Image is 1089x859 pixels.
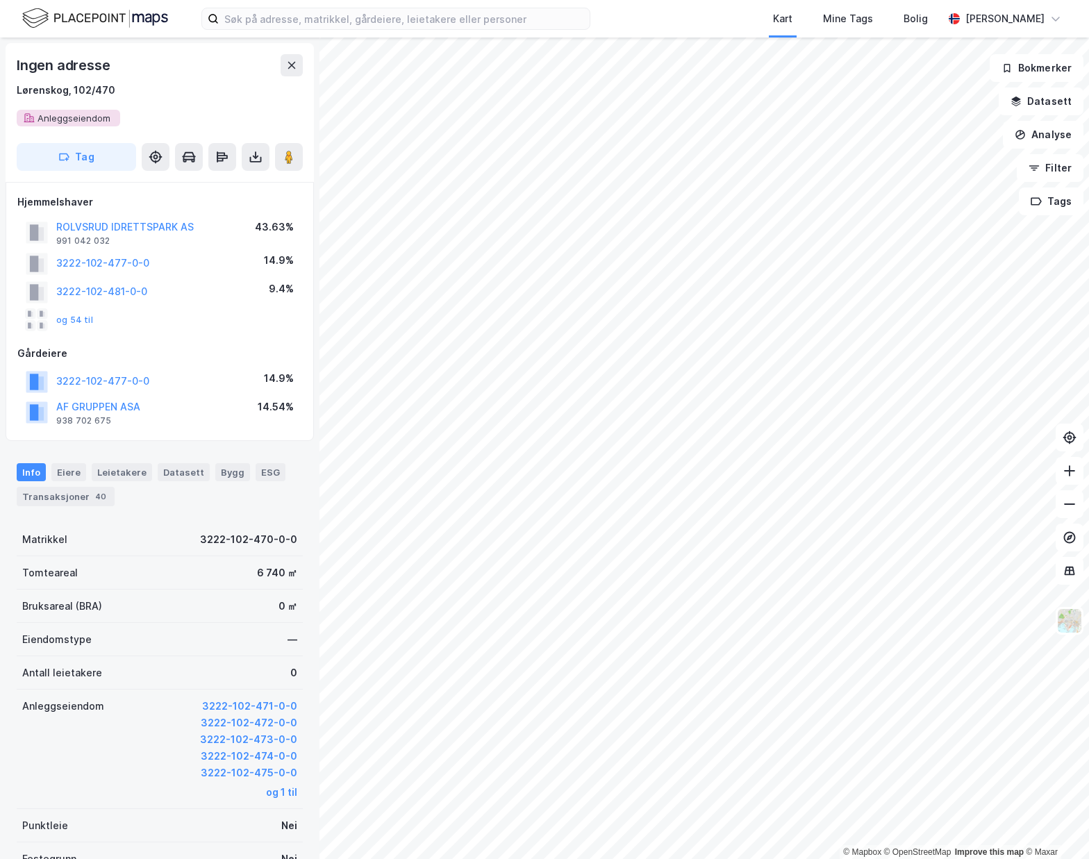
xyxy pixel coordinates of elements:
div: Punktleie [22,817,68,834]
div: 991 042 032 [56,235,110,247]
div: — [288,631,297,648]
button: Tags [1019,187,1083,215]
button: 3222-102-473-0-0 [200,731,297,748]
div: 40 [92,490,109,503]
div: Eiendomstype [22,631,92,648]
div: Mine Tags [823,10,873,27]
div: Transaksjoner [17,487,115,506]
div: Datasett [158,463,210,481]
div: 0 [290,665,297,681]
button: Analyse [1003,121,1083,149]
button: og 1 til [266,784,297,801]
div: Nei [281,817,297,834]
div: 9.4% [269,281,294,297]
div: 938 702 675 [56,415,111,426]
div: [PERSON_NAME] [965,10,1045,27]
div: Leietakere [92,463,152,481]
input: Søk på adresse, matrikkel, gårdeiere, leietakere eller personer [219,8,590,29]
button: Tag [17,143,136,171]
a: OpenStreetMap [884,847,951,857]
div: Bruksareal (BRA) [22,598,102,615]
div: Info [17,463,46,481]
img: Z [1056,608,1083,634]
div: Kontrollprogram for chat [1020,792,1089,859]
div: Bygg [215,463,250,481]
button: Datasett [999,87,1083,115]
button: Bokmerker [990,54,1083,82]
button: 3222-102-475-0-0 [201,765,297,781]
iframe: Chat Widget [1020,792,1089,859]
div: Hjemmelshaver [17,194,302,210]
div: Anleggseiendom [22,698,104,715]
img: logo.f888ab2527a4732fd821a326f86c7f29.svg [22,6,168,31]
div: 0 ㎡ [279,598,297,615]
div: Gårdeiere [17,345,302,362]
div: Antall leietakere [22,665,102,681]
div: Matrikkel [22,531,67,548]
button: 3222-102-474-0-0 [201,748,297,765]
div: Kart [773,10,792,27]
div: 3222-102-470-0-0 [200,531,297,548]
a: Improve this map [955,847,1024,857]
div: Bolig [904,10,928,27]
div: Tomteareal [22,565,78,581]
div: Ingen adresse [17,54,113,76]
div: Lørenskog, 102/470 [17,82,115,99]
div: Eiere [51,463,86,481]
div: 14.9% [264,252,294,269]
div: ESG [256,463,285,481]
a: Mapbox [843,847,881,857]
div: 6 740 ㎡ [257,565,297,581]
button: 3222-102-472-0-0 [201,715,297,731]
div: 43.63% [255,219,294,235]
div: 14.9% [264,370,294,387]
button: Filter [1017,154,1083,182]
button: 3222-102-471-0-0 [202,698,297,715]
div: 14.54% [258,399,294,415]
